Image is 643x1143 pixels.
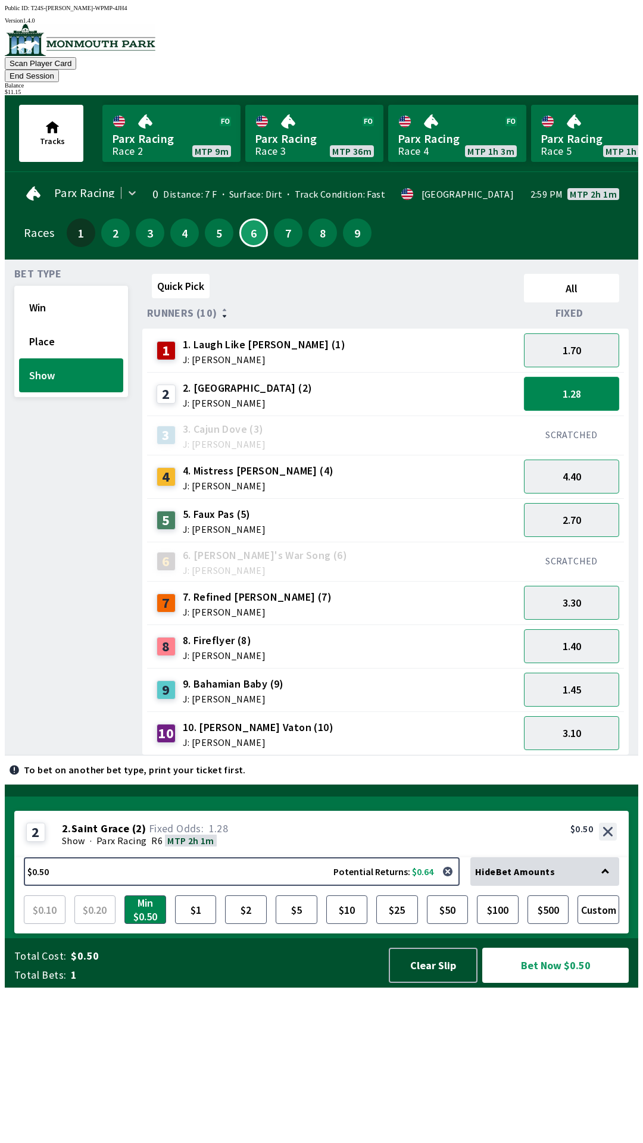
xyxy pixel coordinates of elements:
[379,898,415,921] span: $25
[62,823,71,835] span: 2 .
[524,274,619,302] button: All
[183,694,284,704] span: J: [PERSON_NAME]
[183,589,332,605] span: 7. Refined [PERSON_NAME] (7)
[389,948,477,983] button: Clear Slip
[170,218,199,247] button: 4
[183,720,333,735] span: 10. [PERSON_NAME] Vaton (10)
[217,188,283,200] span: Surface: Dirt
[127,898,163,921] span: Min $0.50
[183,421,266,437] span: 3. Cajun Dove (3)
[225,895,267,924] button: $2
[29,368,113,382] span: Show
[183,337,345,352] span: 1. Laugh Like [PERSON_NAME] (1)
[71,968,377,982] span: 1
[124,895,166,924] button: Min $0.50
[580,898,616,921] span: Custom
[90,835,92,847] span: ·
[148,189,159,199] div: 0
[167,835,214,847] span: MTP 2h 1m
[282,188,385,200] span: Track Condition: Fast
[112,131,231,146] span: Parx Racing
[529,282,614,295] span: All
[524,333,619,367] button: 1.70
[183,463,334,479] span: 4. Mistress [PERSON_NAME] (4)
[563,470,581,483] span: 4.40
[480,898,516,921] span: $100
[136,218,164,247] button: 3
[563,726,581,740] span: 3.10
[183,738,333,747] span: J: [PERSON_NAME]
[183,633,266,648] span: 8. Fireflyer (8)
[183,676,284,692] span: 9. Bahamian Baby (9)
[245,105,383,162] a: Parx RacingRace 3MTP 36m
[527,895,569,924] button: $500
[399,958,467,972] span: Clear Slip
[183,651,266,660] span: J: [PERSON_NAME]
[71,823,129,835] span: Saint Grace
[524,629,619,663] button: 1.40
[29,335,113,348] span: Place
[205,218,233,247] button: 5
[276,895,317,924] button: $5
[54,188,115,198] span: Parx Racing
[67,218,95,247] button: 1
[183,548,347,563] span: 6. [PERSON_NAME]'s War Song (6)
[239,218,268,247] button: 6
[5,57,76,70] button: Scan Player Card
[524,503,619,537] button: 2.70
[524,460,619,494] button: 4.40
[563,639,581,653] span: 1.40
[104,229,127,237] span: 2
[563,343,581,357] span: 1.70
[422,189,514,199] div: [GEOGRAPHIC_DATA]
[157,511,176,530] div: 5
[398,131,517,146] span: Parx Racing
[157,279,204,293] span: Quick Pick
[19,105,83,162] button: Tracks
[178,898,214,921] span: $1
[102,105,241,162] a: Parx RacingRace 2MTP 9m
[467,146,514,156] span: MTP 1h 3m
[530,898,566,921] span: $500
[329,898,365,921] span: $10
[157,680,176,699] div: 9
[62,835,85,847] span: Show
[427,895,469,924] button: $50
[101,218,130,247] button: 2
[563,596,581,610] span: 3.30
[157,385,176,404] div: 2
[195,146,229,156] span: MTP 9m
[96,835,146,847] span: Parx Racing
[183,398,313,408] span: J: [PERSON_NAME]
[255,146,286,156] div: Race 3
[183,607,332,617] span: J: [PERSON_NAME]
[139,229,161,237] span: 3
[14,968,66,982] span: Total Bets:
[40,136,65,146] span: Tracks
[524,586,619,620] button: 3.30
[326,895,368,924] button: $10
[563,513,581,527] span: 2.70
[5,17,638,24] div: Version 1.4.0
[157,341,176,360] div: 1
[308,218,337,247] button: 8
[151,835,163,847] span: R6
[14,949,66,963] span: Total Cost:
[24,765,246,775] p: To bet on another bet type, print your ticket first.
[157,467,176,486] div: 4
[346,229,369,237] span: 9
[157,637,176,656] div: 8
[173,229,196,237] span: 4
[208,229,230,237] span: 5
[175,895,217,924] button: $1
[492,958,619,973] span: Bet Now $0.50
[183,355,345,364] span: J: [PERSON_NAME]
[71,949,377,963] span: $0.50
[5,82,638,89] div: Balance
[19,358,123,392] button: Show
[563,683,581,697] span: 1.45
[388,105,526,162] a: Parx RacingRace 4MTP 1h 3m
[29,301,113,314] span: Win
[578,895,619,924] button: Custom
[157,594,176,613] div: 7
